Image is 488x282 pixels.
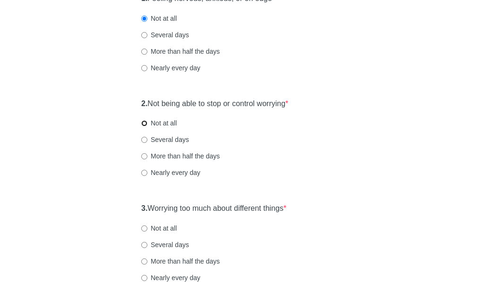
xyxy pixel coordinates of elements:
[141,14,177,23] label: Not at all
[141,225,147,232] input: Not at all
[141,137,147,143] input: Several days
[141,100,147,108] strong: 2.
[141,242,147,248] input: Several days
[141,99,288,109] label: Not being able to stop or control worrying
[141,65,147,71] input: Nearly every day
[141,257,220,266] label: More than half the days
[141,135,189,144] label: Several days
[141,203,286,214] label: Worrying too much about different things
[141,153,147,159] input: More than half the days
[141,47,220,56] label: More than half the days
[141,118,177,128] label: Not at all
[141,204,147,212] strong: 3.
[141,258,147,265] input: More than half the days
[141,16,147,22] input: Not at all
[141,224,177,233] label: Not at all
[141,168,200,177] label: Nearly every day
[141,49,147,55] input: More than half the days
[141,30,189,40] label: Several days
[141,170,147,176] input: Nearly every day
[141,32,147,38] input: Several days
[141,120,147,126] input: Not at all
[141,275,147,281] input: Nearly every day
[141,240,189,249] label: Several days
[141,63,200,73] label: Nearly every day
[141,151,220,161] label: More than half the days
